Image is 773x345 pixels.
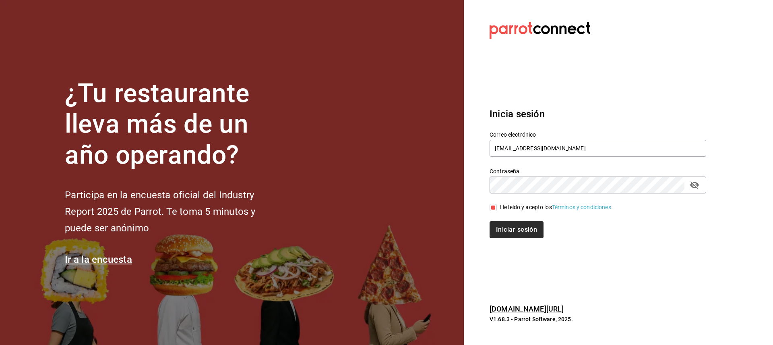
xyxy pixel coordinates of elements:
[490,140,706,157] input: Ingresa tu correo electrónico
[490,221,544,238] button: Iniciar sesión
[500,203,613,212] div: He leído y acepto los
[65,254,132,265] a: Ir a la encuesta
[490,315,706,323] p: V1.68.3 - Parrot Software, 2025.
[552,204,613,210] a: Términos y condiciones.
[688,178,701,192] button: passwordField
[490,305,564,313] a: [DOMAIN_NAME][URL]
[490,168,706,174] label: Contraseña
[490,107,706,121] h3: Inicia sesión
[65,78,282,171] h1: ¿Tu restaurante lleva más de un año operando?
[490,131,706,137] label: Correo electrónico
[65,187,282,236] h2: Participa en la encuesta oficial del Industry Report 2025 de Parrot. Te toma 5 minutos y puede se...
